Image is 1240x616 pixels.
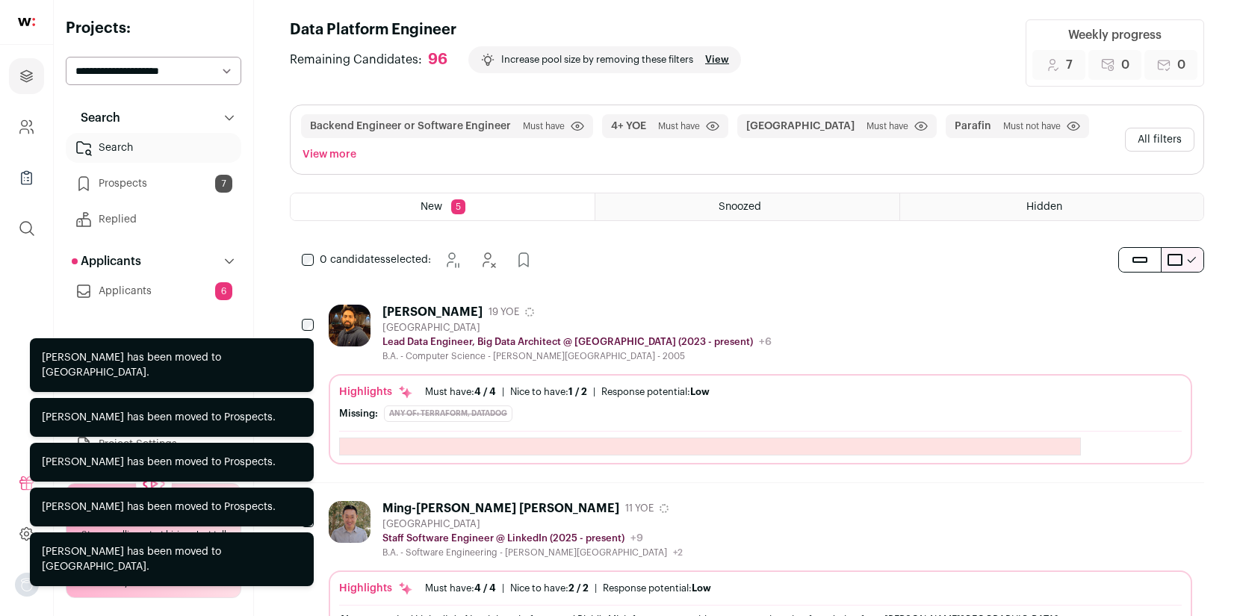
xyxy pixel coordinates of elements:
[425,386,496,398] div: Must have:
[510,582,589,594] div: Nice to have:
[329,305,371,346] img: 1751219164657
[1003,120,1061,132] span: Must not have
[382,547,683,559] div: B.A. - Software Engineering - [PERSON_NAME][GEOGRAPHIC_DATA]
[501,54,693,66] p: Increase pool size by removing these filters
[955,119,991,134] button: Parafin
[310,119,511,134] button: Backend Engineer or Software Engineer
[451,199,465,214] span: 5
[42,455,276,470] div: [PERSON_NAME] has been moved to Prospects.
[42,350,302,380] div: [PERSON_NAME] has been moved to [GEOGRAPHIC_DATA].
[9,58,44,94] a: Projects
[9,160,44,196] a: Company Lists
[300,144,359,165] button: View more
[658,120,700,132] span: Must have
[489,306,519,318] span: 19 YOE
[15,573,39,597] button: Open dropdown
[215,282,232,300] span: 6
[72,109,120,127] p: Search
[382,350,772,362] div: B.A. - Computer Science - [PERSON_NAME][GEOGRAPHIC_DATA] - 2005
[329,501,371,543] img: 1740420747832
[705,54,729,66] a: View
[66,18,241,39] h2: Projects:
[66,169,241,199] a: Prospects7
[66,103,241,133] button: Search
[66,133,241,163] a: Search
[290,19,741,40] h1: Data Platform Engineer
[746,119,855,134] button: [GEOGRAPHIC_DATA]
[329,305,1192,464] a: [PERSON_NAME] 19 YOE [GEOGRAPHIC_DATA] Lead Data Engineer, Big Data Architect @ [GEOGRAPHIC_DATA]...
[42,500,276,514] div: [PERSON_NAME] has been moved to Prospects.
[9,109,44,145] a: Company and ATS Settings
[382,336,753,348] p: Lead Data Engineer, Big Data Architect @ [GEOGRAPHIC_DATA] (2023 - present)
[425,386,710,398] ul: | |
[601,386,710,398] div: Response potential:
[611,119,646,134] button: 4+ YOE
[900,193,1203,220] a: Hidden
[66,276,241,306] a: Applicants6
[382,322,772,334] div: [GEOGRAPHIC_DATA]
[692,583,711,593] span: Low
[339,408,378,420] div: Missing:
[1066,56,1073,74] span: 7
[428,51,447,69] div: 96
[595,193,899,220] a: Snoozed
[72,252,141,270] p: Applicants
[1177,56,1185,74] span: 0
[474,387,496,396] span: 4 / 4
[630,533,643,544] span: +9
[66,246,241,276] button: Applicants
[1068,26,1162,44] div: Weekly progress
[339,581,413,596] div: Highlights
[215,175,232,193] span: 7
[425,582,711,594] ul: | |
[1026,202,1062,212] span: Hidden
[603,582,711,594] div: Response potential:
[320,252,431,267] span: selected:
[66,205,241,234] a: Replied
[568,583,589,593] span: 2 / 2
[382,518,683,530] div: [GEOGRAPHIC_DATA]
[523,120,565,132] span: Must have
[15,573,39,597] img: nopic.png
[382,501,619,516] div: Ming-[PERSON_NAME] [PERSON_NAME]
[384,405,512,422] div: Any of: Terraform, Datadog
[474,583,496,593] span: 4 / 4
[290,51,422,69] span: Remaining Candidates:
[673,548,683,557] span: +2
[1125,128,1194,152] button: All filters
[625,503,654,514] span: 11 YOE
[382,305,483,320] div: [PERSON_NAME]
[759,337,772,347] span: +6
[421,202,442,212] span: New
[320,255,385,265] span: 0 candidates
[690,387,710,396] span: Low
[382,532,624,544] p: Staff Software Engineer @ LinkedIn (2025 - present)
[719,202,761,212] span: Snoozed
[42,410,276,425] div: [PERSON_NAME] has been moved to Prospects.
[867,120,908,132] span: Must have
[425,582,496,594] div: Must have:
[339,385,413,399] div: Highlights
[568,387,587,396] span: 1 / 2
[510,386,587,398] div: Nice to have:
[1121,56,1129,74] span: 0
[42,544,302,574] div: [PERSON_NAME] has been moved to [GEOGRAPHIC_DATA].
[18,18,35,26] img: wellfound-shorthand-0d5821cbd27db2630d0214b213865d53afaa358527fdda9d0ea32b1df1b89c2c.svg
